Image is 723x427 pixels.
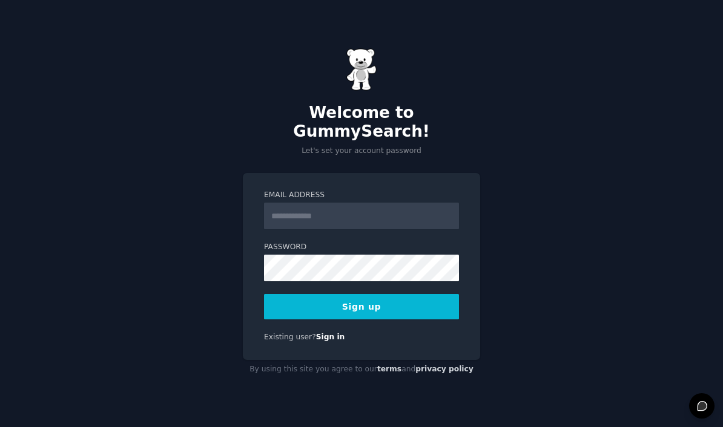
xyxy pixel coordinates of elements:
[243,360,480,379] div: By using this site you agree to our and
[264,333,316,341] span: Existing user?
[264,242,459,253] label: Password
[264,190,459,201] label: Email Address
[264,294,459,319] button: Sign up
[243,146,480,157] p: Let's set your account password
[243,103,480,142] h2: Welcome to GummySearch!
[346,48,377,91] img: Gummy Bear
[316,333,345,341] a: Sign in
[415,365,474,373] a: privacy policy
[377,365,401,373] a: terms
